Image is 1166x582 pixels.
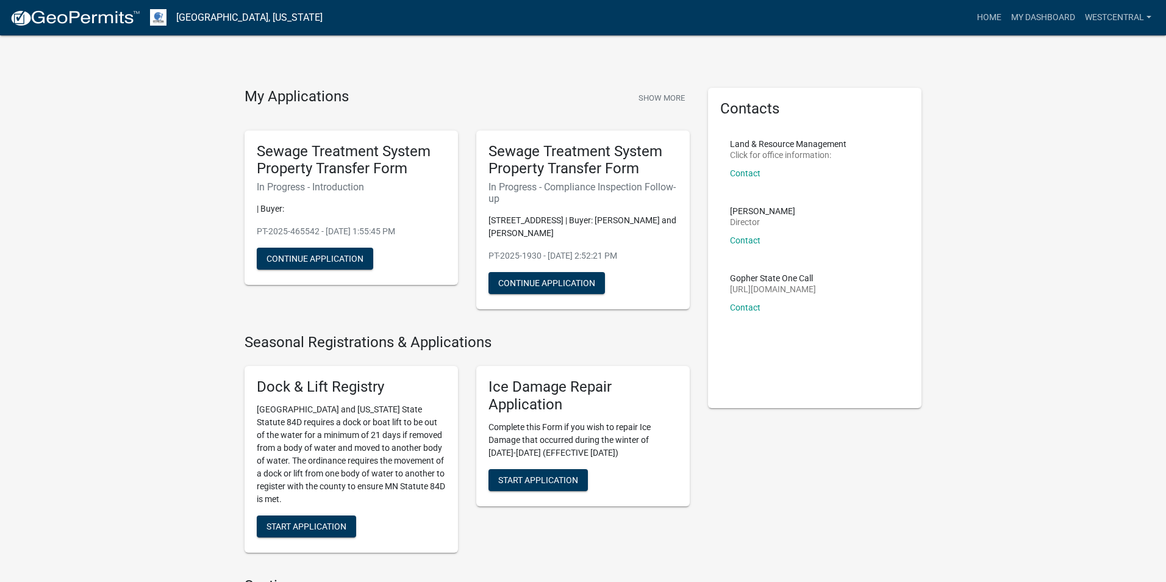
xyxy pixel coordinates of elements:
[730,151,846,159] p: Click for office information:
[720,100,909,118] h5: Contacts
[245,334,690,351] h4: Seasonal Registrations & Applications
[488,272,605,294] button: Continue Application
[257,225,446,238] p: PT-2025-465542 - [DATE] 1:55:45 PM
[176,7,323,28] a: [GEOGRAPHIC_DATA], [US_STATE]
[488,378,678,414] h5: Ice Damage Repair Application
[257,248,373,270] button: Continue Application
[730,168,760,178] a: Contact
[245,88,349,106] h4: My Applications
[488,214,678,240] p: [STREET_ADDRESS] | Buyer: [PERSON_NAME] and [PERSON_NAME]
[257,403,446,506] p: [GEOGRAPHIC_DATA] and [US_STATE] State Statute 84D requires a dock or boat lift to be out of the ...
[257,203,446,215] p: | Buyer:
[972,6,1006,29] a: Home
[488,250,678,262] p: PT-2025-1930 - [DATE] 2:52:21 PM
[634,88,690,108] button: Show More
[730,274,816,282] p: Gopher State One Call
[488,143,678,178] h5: Sewage Treatment System Property Transfer Form
[257,516,356,537] button: Start Application
[257,378,446,396] h5: Dock & Lift Registry
[488,469,588,491] button: Start Application
[257,143,446,178] h5: Sewage Treatment System Property Transfer Form
[730,285,816,293] p: [URL][DOMAIN_NAME]
[150,9,166,26] img: Otter Tail County, Minnesota
[730,218,795,226] p: Director
[488,181,678,204] h6: In Progress - Compliance Inspection Follow-up
[730,235,760,245] a: Contact
[488,421,678,459] p: Complete this Form if you wish to repair Ice Damage that occurred during the winter of [DATE]-[DA...
[266,522,346,531] span: Start Application
[498,475,578,484] span: Start Application
[730,140,846,148] p: Land & Resource Management
[1006,6,1080,29] a: My Dashboard
[257,181,446,193] h6: In Progress - Introduction
[1080,6,1156,29] a: westcentral
[730,303,760,312] a: Contact
[730,207,795,215] p: [PERSON_NAME]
